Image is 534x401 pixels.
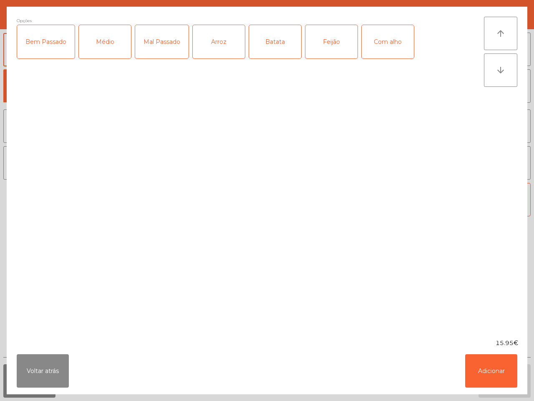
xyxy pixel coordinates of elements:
[496,65,506,75] i: arrow_downward
[17,17,32,25] span: Opções
[17,25,75,58] div: Bem Passado
[496,28,506,38] i: arrow_upward
[362,25,414,58] div: Com alho
[249,25,301,58] div: Batata
[193,25,245,58] div: Arroz
[79,25,131,58] div: Médio
[484,17,517,50] button: arrow_upward
[484,53,517,87] button: arrow_downward
[7,339,527,348] div: 15.95€
[135,25,189,58] div: Mal Passado
[305,25,358,58] div: Feijão
[465,354,517,388] button: Adicionar
[17,354,69,388] button: Voltar atrás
